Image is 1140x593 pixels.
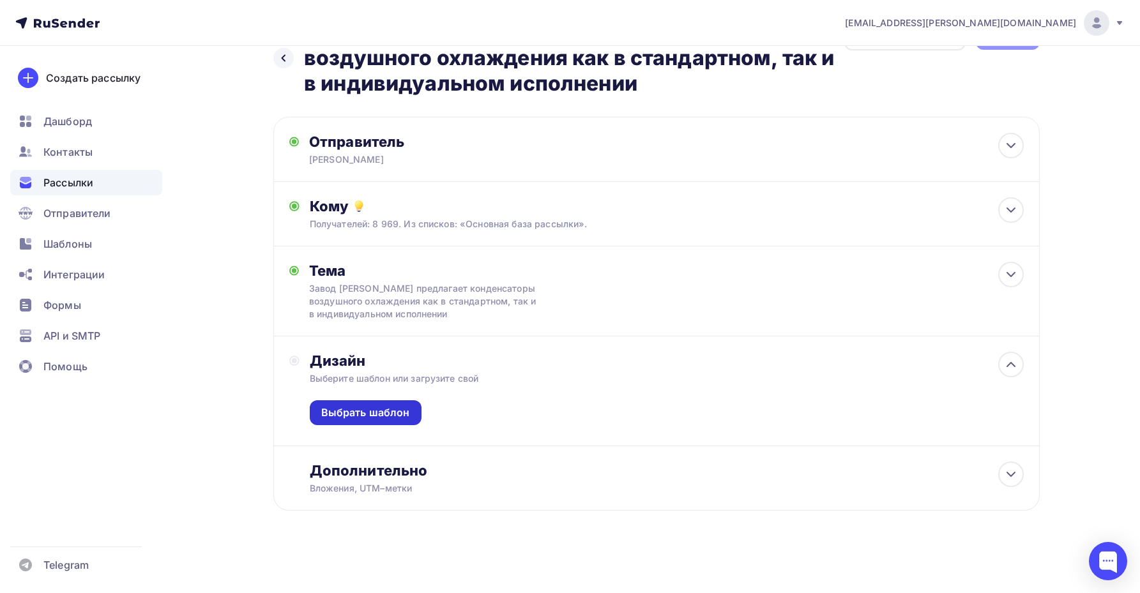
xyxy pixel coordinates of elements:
[309,262,561,280] div: Тема
[43,114,92,129] span: Дашборд
[10,231,162,257] a: Шаблоны
[43,206,111,221] span: Отправители
[10,292,162,318] a: Формы
[310,218,953,230] div: Получателей: 8 969. Из списков: «Основная база рассылки».
[10,109,162,134] a: Дашборд
[310,197,1024,215] div: Кому
[309,282,536,320] div: Завод [PERSON_NAME] предлагает конденсаторы воздушного охлаждения как в стандартном, так и в инди...
[304,20,844,96] h2: Завод [PERSON_NAME] предлагает конденсаторы воздушного охлаждения как в стандартном, так и в инди...
[845,10,1125,36] a: [EMAIL_ADDRESS][PERSON_NAME][DOMAIN_NAME]
[321,405,410,420] div: Выбрать шаблон
[10,200,162,226] a: Отправители
[309,153,558,166] div: [PERSON_NAME]
[43,267,105,282] span: Интеграции
[43,359,87,374] span: Помощь
[310,482,953,495] div: Вложения, UTM–метки
[310,352,1024,370] div: Дизайн
[310,372,953,385] div: Выберите шаблон или загрузите свой
[46,70,141,86] div: Создать рассылку
[43,236,92,251] span: Шаблоны
[309,133,586,151] div: Отправитель
[43,328,100,343] span: API и SMTP
[10,139,162,165] a: Контакты
[10,170,162,195] a: Рассылки
[43,557,89,573] span: Telegram
[43,144,93,160] span: Контакты
[310,462,1024,479] div: Дополнительно
[43,175,93,190] span: Рассылки
[43,297,81,313] span: Формы
[845,17,1076,29] span: [EMAIL_ADDRESS][PERSON_NAME][DOMAIN_NAME]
